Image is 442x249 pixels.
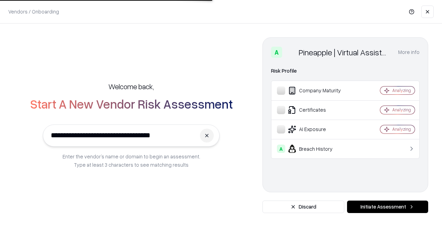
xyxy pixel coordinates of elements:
[285,47,296,58] img: Pineapple | Virtual Assistant Agency
[277,86,359,95] div: Company Maturity
[277,106,359,114] div: Certificates
[277,125,359,133] div: AI Exposure
[392,126,411,132] div: Analyzing
[299,47,390,58] div: Pineapple | Virtual Assistant Agency
[347,201,428,213] button: Initiate Assessment
[277,145,285,153] div: A
[63,152,200,169] p: Enter the vendor’s name or domain to begin an assessment. Type at least 3 characters to see match...
[277,145,359,153] div: Breach History
[30,97,233,111] h2: Start A New Vendor Risk Assessment
[392,107,411,113] div: Analyzing
[108,82,154,91] h5: Welcome back,
[8,8,59,15] p: Vendors / Onboarding
[271,67,420,75] div: Risk Profile
[271,47,282,58] div: A
[262,201,344,213] button: Discard
[398,46,420,58] button: More info
[392,87,411,93] div: Analyzing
